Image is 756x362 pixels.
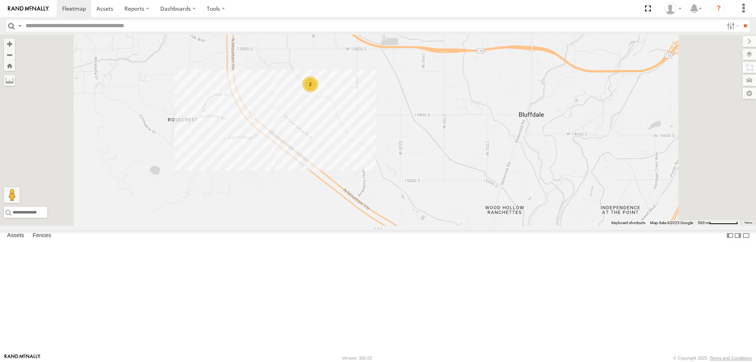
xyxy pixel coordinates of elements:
button: Keyboard shortcuts [611,220,645,226]
button: Zoom in [4,39,15,49]
a: Terms and Conditions [710,356,752,360]
div: Version: 305.03 [342,356,372,360]
label: Map Settings [743,88,756,99]
label: Fences [29,230,55,241]
label: Measure [4,75,15,86]
img: rand-logo.svg [8,6,49,11]
label: Hide Summary Table [742,230,750,241]
div: 2 [302,76,318,92]
label: Assets [3,230,28,241]
span: 500 m [698,221,709,225]
label: Dock Summary Table to the Right [734,230,742,241]
button: Zoom Home [4,60,15,71]
div: © Copyright 2025 - [673,356,752,360]
button: Map Scale: 500 m per 69 pixels [695,220,740,226]
a: Terms [744,221,752,225]
label: Search Filter Options [724,20,741,32]
label: Dock Summary Table to the Left [726,230,734,241]
button: Drag Pegman onto the map to open Street View [4,187,20,203]
a: Visit our Website [4,354,41,362]
button: Zoom out [4,49,15,60]
i: ? [712,2,725,15]
span: Map data ©2025 Google [650,221,693,225]
div: Allen Bauer [661,3,684,15]
label: Search Query [17,20,23,32]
